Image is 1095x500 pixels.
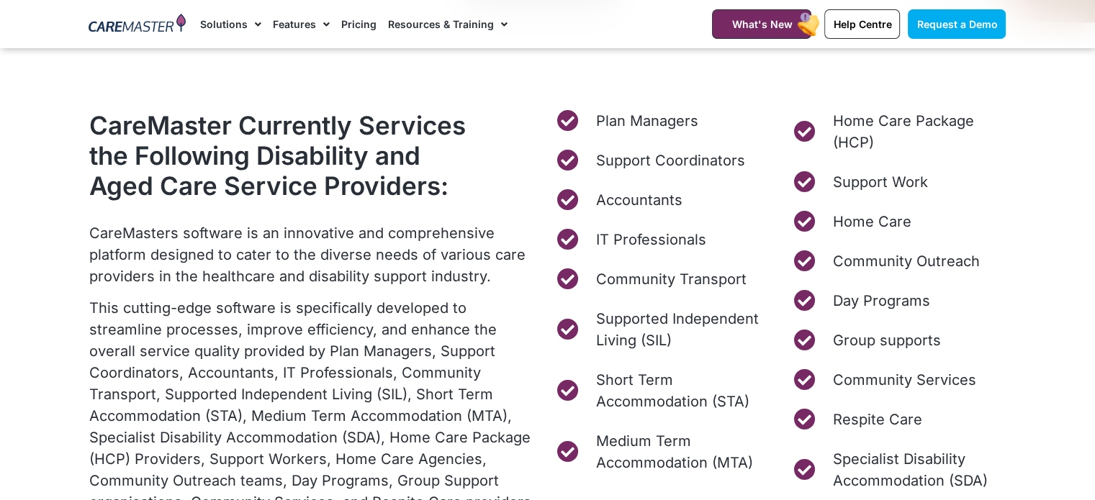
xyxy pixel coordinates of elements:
span: Short Term Accommodation (STA) [592,369,770,412]
span: What's New [731,18,792,30]
a: Supported Independent Living (SIL) [555,308,770,351]
a: Help Centre [824,9,900,39]
a: Community Outreach [792,250,1006,272]
p: CareMasters software is an innovative and comprehensive platform designed to cater to the diverse... [89,222,541,287]
a: Community Transport [555,268,770,290]
a: Support Work [792,171,1006,193]
span: Plan Managers [592,110,698,132]
a: Request a Demo [908,9,1006,39]
span: Support Coordinators [592,150,745,171]
span: Community Services [829,369,976,391]
span: Group supports [829,329,941,351]
a: Accountants [555,189,770,211]
span: IT Professionals [592,229,706,250]
a: Short Term Accommodation (STA) [555,369,770,412]
span: Home Care Package (HCP) [829,110,1006,153]
a: What's New [712,9,811,39]
span: Specialist Disability Accommodation (SDA) [829,448,1006,491]
span: Support Work [829,171,928,193]
a: Group supports [792,329,1006,351]
a: Medium Term Accommodation (MTA) [555,430,770,473]
a: Home Care Package (HCP) [792,110,1006,153]
img: CareMaster Logo [89,14,186,35]
a: Specialist Disability Accommodation (SDA) [792,448,1006,491]
span: Community Outreach [829,250,980,272]
h2: CareMaster Currently Services the Following Disability and Aged Care Service Providers: [89,110,472,201]
a: Day Programs [792,290,1006,312]
span: Supported Independent Living (SIL) [592,308,770,351]
span: Request a Demo [916,18,997,30]
a: Home Care [792,211,1006,232]
span: Day Programs [829,290,930,312]
span: Home Care [829,211,911,232]
span: Community Transport [592,268,747,290]
a: Respite Care [792,409,1006,430]
a: Support Coordinators [555,150,770,171]
span: Help Centre [833,18,891,30]
a: IT Professionals [555,229,770,250]
span: Respite Care [829,409,922,430]
span: Accountants [592,189,682,211]
span: Medium Term Accommodation (MTA) [592,430,770,473]
a: Plan Managers [555,110,770,132]
a: Community Services [792,369,1006,391]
